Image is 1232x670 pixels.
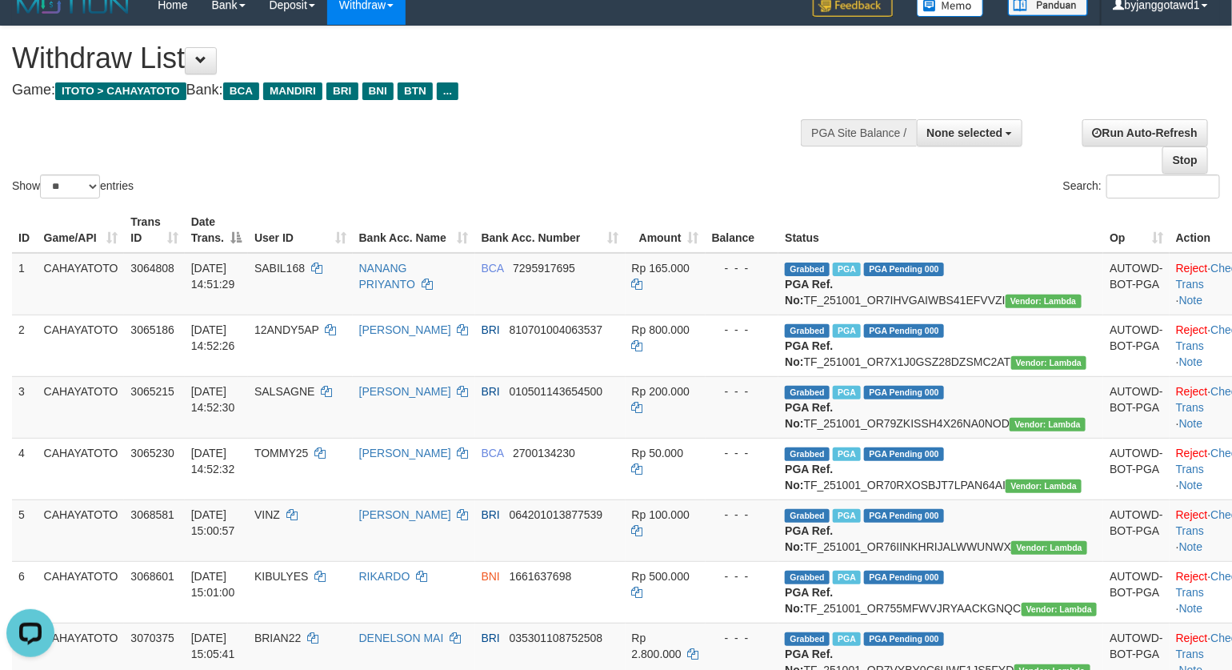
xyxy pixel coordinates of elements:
span: PGA Pending [864,509,944,523]
span: PGA Pending [864,632,944,646]
a: Note [1179,355,1203,368]
span: [DATE] 14:51:29 [191,262,235,291]
span: Grabbed [785,509,830,523]
span: 3068601 [130,570,174,583]
input: Search: [1106,175,1220,199]
span: Marked by byjanggotawd1 [833,324,861,338]
a: DENELSON MAI [359,632,444,644]
b: PGA Ref. No: [785,586,833,615]
a: Note [1179,479,1203,491]
span: Grabbed [785,324,830,338]
a: Reject [1176,632,1208,644]
td: TF_251001_OR76IINKHRIJALWWUNWX [778,499,1103,561]
span: Copy 810701004063537 to clipboard [510,323,603,336]
a: [PERSON_NAME] [359,323,451,336]
a: Note [1179,417,1203,430]
th: Op: activate to sort column ascending [1103,207,1170,253]
b: PGA Ref. No: [785,339,833,368]
span: Vendor URL: https://order7.1velocity.biz [1011,356,1087,370]
h4: Game: Bank: [12,82,806,98]
span: BCA [482,262,504,275]
span: SABIL168 [254,262,305,275]
td: TF_251001_OR79ZKISSH4X26NA0NOD [778,376,1103,438]
td: CAHAYATOTO [38,438,125,499]
span: BRI [482,508,500,521]
span: Rp 2.800.000 [632,632,682,660]
td: 1 [12,253,38,315]
th: User ID: activate to sort column ascending [248,207,353,253]
span: BRI [482,632,500,644]
span: 3065230 [130,447,174,459]
span: Copy 2700134230 to clipboard [513,447,575,459]
b: PGA Ref. No: [785,401,833,430]
span: SALSAGNE [254,385,314,398]
td: TF_251001_OR7IHVGAIWBS41EFVVZI [778,253,1103,315]
span: [DATE] 14:52:30 [191,385,235,414]
select: Showentries [40,175,100,199]
span: VINZ [254,508,280,521]
th: Bank Acc. Number: activate to sort column ascending [475,207,626,253]
td: AUTOWD-BOT-PGA [1103,315,1170,376]
div: - - - [712,322,773,338]
span: BRI [482,323,500,336]
label: Show entries [12,175,134,199]
span: BTN [398,82,433,100]
span: Rp 100.000 [632,508,690,521]
a: RIKARDO [359,570,410,583]
span: [DATE] 14:52:26 [191,323,235,352]
span: BRI [326,82,358,100]
span: Grabbed [785,447,830,461]
div: - - - [712,260,773,276]
span: 3070375 [130,632,174,644]
a: [PERSON_NAME] [359,447,451,459]
span: Marked by byjanggotawd1 [833,509,861,523]
div: - - - [712,445,773,461]
b: PGA Ref. No: [785,463,833,491]
span: KIBULYES [254,570,308,583]
th: Bank Acc. Name: activate to sort column ascending [353,207,475,253]
span: TOMMY25 [254,447,308,459]
span: MANDIRI [263,82,322,100]
span: Marked by byjanggotawd1 [833,632,861,646]
span: Copy 1661637698 to clipboard [510,570,572,583]
td: AUTOWD-BOT-PGA [1103,438,1170,499]
span: 3064808 [130,262,174,275]
a: Reject [1176,385,1208,398]
td: CAHAYATOTO [38,315,125,376]
button: None selected [917,119,1023,146]
span: BCA [223,82,259,100]
th: Date Trans.: activate to sort column descending [185,207,248,253]
a: Reject [1176,262,1208,275]
th: Amount: activate to sort column ascending [626,207,706,253]
a: [PERSON_NAME] [359,508,451,521]
span: 3068581 [130,508,174,521]
span: Copy 010501143654500 to clipboard [510,385,603,398]
div: - - - [712,507,773,523]
button: Open LiveChat chat widget [6,6,54,54]
span: PGA Pending [864,571,944,584]
span: BCA [482,447,504,459]
span: ... [437,82,458,100]
a: [PERSON_NAME] [359,385,451,398]
th: Balance [706,207,779,253]
span: Grabbed [785,263,830,276]
span: BRIAN22 [254,632,301,644]
span: Grabbed [785,632,830,646]
td: 2 [12,315,38,376]
span: 3065186 [130,323,174,336]
th: Status [778,207,1103,253]
h1: Withdraw List [12,42,806,74]
span: Copy 035301108752508 to clipboard [510,632,603,644]
span: 3065215 [130,385,174,398]
a: Reject [1176,508,1208,521]
span: [DATE] 15:00:57 [191,508,235,537]
span: Marked by byjanggotawd1 [833,571,861,584]
label: Search: [1063,175,1220,199]
span: Rp 165.000 [632,262,690,275]
span: Marked by byjanggotawd1 [833,447,861,461]
span: [DATE] 15:05:41 [191,632,235,660]
b: PGA Ref. No: [785,524,833,553]
td: CAHAYATOTO [38,499,125,561]
span: PGA Pending [864,386,944,399]
div: - - - [712,383,773,399]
